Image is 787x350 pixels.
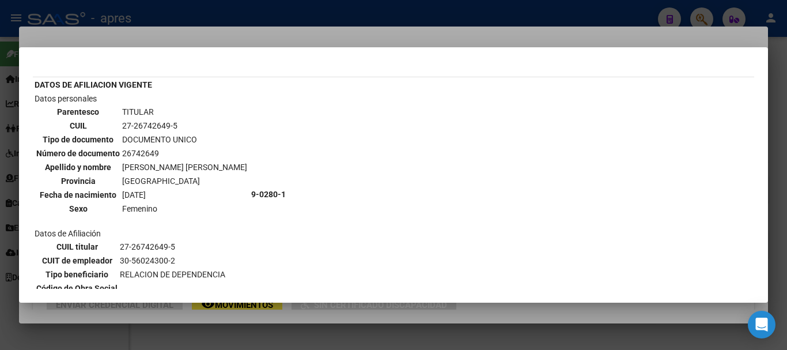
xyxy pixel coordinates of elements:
th: Fecha de nacimiento [36,189,120,201]
td: [PERSON_NAME] [PERSON_NAME] [122,161,248,174]
th: CUIT de empleador [36,254,118,267]
td: TITULAR [122,106,248,118]
th: Tipo beneficiario [36,268,118,281]
td: [DATE] [122,189,248,201]
th: Tipo de documento [36,133,120,146]
th: Provincia [36,175,120,187]
td: 27-26742649-5 [122,119,248,132]
td: 26742649 [122,147,248,160]
th: Código de Obra Social [36,282,118,295]
th: CUIL [36,119,120,132]
th: Apellido y nombre [36,161,120,174]
td: DOCUMENTO UNICO [122,133,248,146]
th: Sexo [36,202,120,215]
th: CUIL titular [36,240,118,253]
div: Open Intercom Messenger [748,311,775,338]
td: Datos personales Datos de Afiliación [34,92,249,296]
th: Parentesco [36,106,120,118]
th: Número de documento [36,147,120,160]
b: 9-0280-1 [251,190,286,199]
td: [GEOGRAPHIC_DATA] [122,175,248,187]
td: 27-26742649-5 [119,240,226,253]
td: Femenino [122,202,248,215]
b: DATOS DE AFILIACION VIGENTE [35,80,152,89]
td: 30-56024300-2 [119,254,226,267]
td: RELACION DE DEPENDENCIA [119,268,226,281]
